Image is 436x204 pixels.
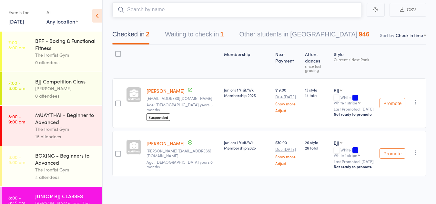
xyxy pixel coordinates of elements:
span: 26 style [305,140,329,145]
div: The Ironfist Gym [35,166,97,173]
div: BFF - Boxing & Functional Fitness [35,37,97,51]
div: 0 attendees [35,59,97,66]
a: 7:00 -8:00 amBJJ Competition Class[PERSON_NAME]0 attendees [2,72,102,105]
div: 4 attendees [35,173,97,181]
div: White [334,95,374,105]
div: BJJ Competition Class [35,78,97,85]
div: White [334,148,374,157]
div: JUNIOR BJJ CLASSES [35,192,97,199]
a: Adjust [275,161,300,165]
button: Checked in2 [112,27,149,44]
div: 2 [146,31,149,38]
span: 13 style [305,87,329,92]
div: The Ironfist Gym [35,51,97,59]
time: 7:00 - 8:00 am [8,80,25,91]
span: 26 total [305,145,329,151]
a: 7:00 -8:00 amBFF - Boxing & Functional FitnessThe Ironfist Gym0 attendees [2,32,102,72]
button: Other students in [GEOGRAPHIC_DATA]946 [239,27,369,44]
div: Style [331,48,377,75]
div: Juniors 1 Visit/Wk Membership 2025 [224,87,270,98]
time: 7:00 - 8:00 am [8,40,25,50]
div: Events for [8,7,40,18]
button: Waiting to check in1 [165,27,224,44]
small: Due [DATE] [275,147,300,151]
div: BJJ [334,87,339,93]
div: Check in time [396,32,423,38]
div: At [46,7,78,18]
input: Search by name [112,2,362,17]
small: kelly.chambers95@gmail.com [147,149,219,158]
button: CSV [390,3,426,17]
div: Atten­dances [302,48,331,75]
a: Show more [275,154,300,159]
div: since last grading [305,64,329,72]
div: Next Payment [273,48,302,75]
time: 8:00 - 9:00 am [8,154,25,165]
a: Show more [275,102,300,106]
button: Promote [380,148,405,159]
div: Membership [221,48,273,75]
span: Age: [DEMOGRAPHIC_DATA] years 5 months [147,102,213,112]
div: The Ironfist Gym [35,125,97,133]
div: Any location [46,18,78,25]
div: Juniors 1 Visit/Wk Membership 2025 [224,140,270,151]
div: White 1 stripe [334,101,357,105]
a: 8:00 -9:00 amBOXING - Beginners to AdvancedThe Ironfist Gym4 attendees [2,146,102,186]
a: [PERSON_NAME] [147,140,185,147]
div: 946 [359,31,369,38]
span: 14 total [305,92,329,98]
span: Age: [DEMOGRAPHIC_DATA] years 0 months [147,159,213,169]
label: Sort by [380,32,394,38]
a: [DATE] [8,18,24,25]
div: $19.00 [275,87,300,112]
div: 0 attendees [35,92,97,100]
div: MUAY THAI - Beginner to Advanced [35,111,97,125]
div: $30.00 [275,140,300,165]
div: BOXING - Beginners to Advanced [35,152,97,166]
div: 1 [220,31,224,38]
small: Last Promoted: [DATE] [334,159,374,164]
button: Promote [380,98,405,108]
span: Suspended [147,113,170,121]
div: BJJ [334,140,339,146]
div: Not ready to promote [334,112,374,117]
div: 18 attendees [35,133,97,140]
div: Not ready to promote [334,164,374,169]
a: 8:00 -9:00 amMUAY THAI - Beginner to AdvancedThe Ironfist Gym18 attendees [2,106,102,146]
a: Adjust [275,108,300,112]
div: [PERSON_NAME] [35,85,97,92]
div: White 1 stripe [334,153,357,157]
small: Last Promoted: [DATE] [334,107,374,111]
div: Current / Next Rank [334,57,374,62]
small: jmandpi@bigpond.com [147,96,219,101]
a: [PERSON_NAME] [147,87,185,94]
time: 8:00 - 9:00 am [8,114,25,124]
small: Due [DATE] [275,94,300,99]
